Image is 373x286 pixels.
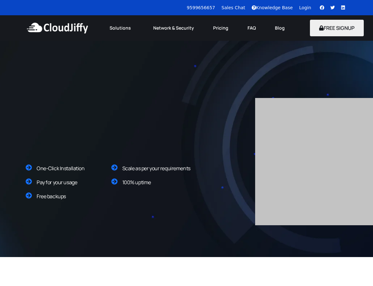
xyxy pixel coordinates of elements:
a: Blog [265,21,294,35]
span: Free backups [37,193,66,200]
a: FREE SIGNUP [310,24,364,31]
span: 100% uptime [122,179,151,186]
a: Network & Security [144,21,204,35]
span: Scale as per your requirements [122,165,190,172]
a: Pricing [204,21,238,35]
span: One-Click Installation [37,165,85,172]
a: Knowledge Base [252,5,293,10]
a: Login [299,5,311,10]
a: 9599656657 [187,5,215,10]
a: Solutions [100,21,144,35]
a: FAQ [238,21,265,35]
span: Pay for your usage [37,179,77,186]
button: FREE SIGNUP [310,20,364,36]
a: Sales Chat [221,5,245,10]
